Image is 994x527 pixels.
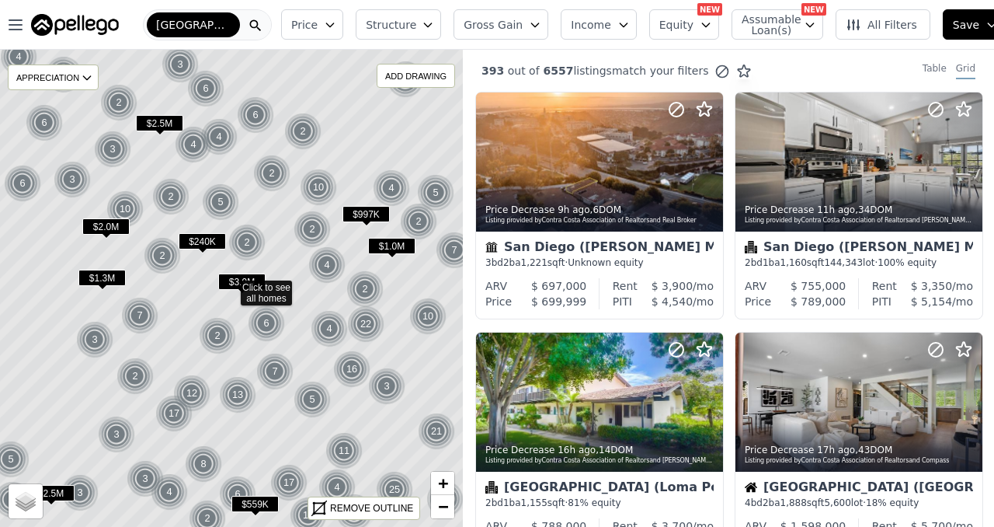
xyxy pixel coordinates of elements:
[342,206,390,229] div: $997K
[253,155,290,192] div: 2
[237,96,275,134] img: g1.png
[156,17,231,33] span: [GEOGRAPHIC_DATA]
[151,473,188,511] div: 4
[387,61,425,98] img: g1.png
[464,17,523,33] span: Gross Gain
[745,497,973,509] div: 4 bd 2 ba sqft lot · 18% equity
[368,238,415,254] span: $1.0M
[356,9,441,40] button: Structure
[187,70,224,107] div: 6
[347,305,384,343] div: 22
[366,17,415,33] span: Structure
[228,224,266,261] img: g1.png
[872,294,891,309] div: PITI
[127,460,165,497] img: g1.png
[817,445,855,455] time: 2025-09-17 23:19
[561,9,637,40] button: Income
[376,471,413,508] div: 25
[368,368,405,405] div: 3
[836,9,930,40] button: All Filters
[485,278,507,294] div: ARV
[923,62,947,79] div: Table
[219,476,256,513] div: 6
[200,118,238,155] img: g1.png
[485,241,498,253] img: Townhouse
[745,241,757,253] img: Condominium
[485,204,715,216] div: Price Decrease , 6 DOM
[144,237,182,274] img: g1.png
[485,216,715,225] div: Listing provided by Contra Costa Association of Realtors and Real Broker
[155,395,193,432] img: g1.png
[652,295,693,308] span: $ 4,540
[791,295,846,308] span: $ 789,000
[801,3,826,16] div: NEW
[45,56,82,93] div: 2
[294,381,332,418] img: g1.png
[745,294,771,309] div: Price
[136,115,183,138] div: $2.5M
[199,317,237,354] img: g1.png
[531,295,586,308] span: $ 699,999
[270,464,308,501] img: g1.png
[558,204,589,215] time: 2025-09-18 07:28
[284,113,322,150] img: g1.png
[155,395,193,432] div: 17
[308,246,346,284] img: g1.png
[417,174,454,211] div: 5
[175,126,212,163] div: 4
[144,237,181,274] div: 2
[330,501,413,515] div: REMOVE OUTLINE
[745,257,973,269] div: 2 bd 1 ba sqft lot · 100% equity
[151,473,189,511] img: g1.png
[780,497,807,508] span: 1,888
[745,456,975,466] div: Listing provided by Contra Costa Association of Realtors and Compass
[100,84,138,121] img: g1.png
[463,63,752,79] div: out of listings
[409,298,447,335] div: 10
[485,481,714,497] div: [GEOGRAPHIC_DATA] (Loma Portal)
[956,62,975,79] div: Grid
[185,445,223,483] img: g1.png
[45,56,83,93] img: g1.png
[82,218,130,235] span: $2.0M
[100,84,137,121] div: 2
[418,413,455,450] div: 21
[27,485,75,501] span: $2.5M
[61,474,99,511] div: 3
[162,46,200,83] img: g1.png
[897,278,973,294] div: /mo
[438,497,448,516] span: −
[218,274,266,296] div: $3.9M
[333,351,371,388] img: g1.png
[76,321,113,358] div: 3
[78,270,126,286] span: $1.3M
[82,218,130,241] div: $2.0M
[76,321,114,358] img: g1.png
[368,238,415,260] div: $1.0M
[136,115,183,131] span: $2.5M
[571,17,611,33] span: Income
[652,280,693,292] span: $ 3,900
[911,280,952,292] span: $ 3,350
[333,351,370,388] div: 16
[387,61,424,98] div: 4
[649,9,719,40] button: Equity
[426,480,464,518] div: 10
[98,416,135,453] div: 3
[481,65,504,77] span: 393
[436,232,473,269] div: 7
[325,432,363,469] img: g1.png
[817,204,855,215] time: 2025-09-18 05:22
[98,416,136,453] img: g1.png
[891,294,973,309] div: /mo
[106,190,144,228] img: g1.png
[4,165,42,202] img: g1.png
[454,9,548,40] button: Gross Gain
[791,280,846,292] span: $ 755,000
[228,224,266,261] div: 2
[373,169,411,207] img: g1.png
[4,165,41,202] div: 6
[485,481,498,494] img: Condominium
[824,497,850,508] span: 5,600
[485,497,714,509] div: 2 bd 1 ba sqft · 81% equity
